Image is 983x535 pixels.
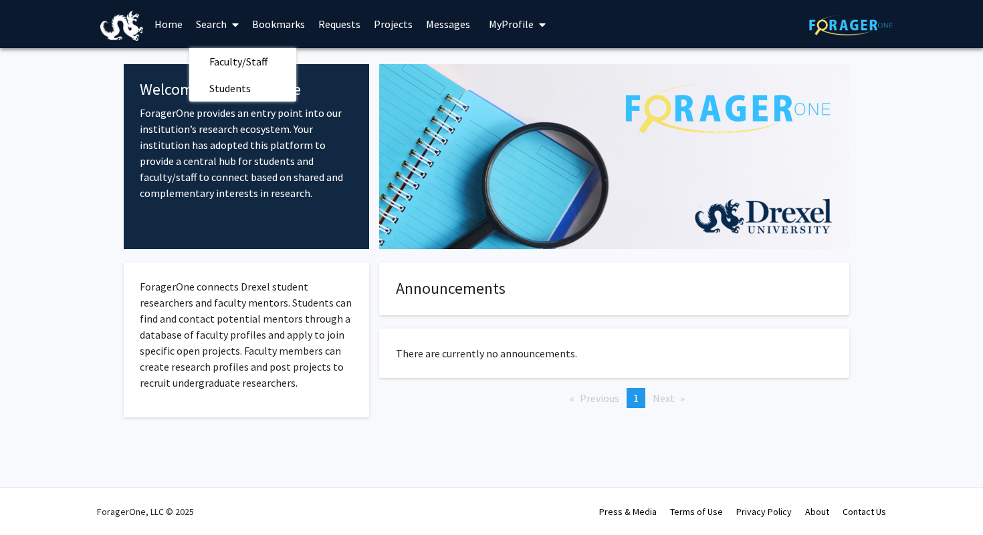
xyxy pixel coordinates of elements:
[189,51,296,71] a: Faculty/Staff
[489,17,534,31] span: My Profile
[580,391,619,405] span: Previous
[805,506,829,518] a: About
[189,48,288,75] span: Faculty/Staff
[809,15,893,35] img: ForagerOne Logo
[379,388,849,408] ul: Pagination
[140,80,353,100] h4: Welcome to ForagerOne
[189,1,245,47] a: Search
[312,1,367,47] a: Requests
[843,506,886,518] a: Contact Us
[140,279,353,391] p: ForagerOne connects Drexel student researchers and faculty mentors. Students can find and contact...
[396,279,833,299] h4: Announcements
[10,320,232,525] iframe: Chat
[670,506,723,518] a: Terms of Use
[100,11,143,41] img: Drexel University Logo
[736,506,792,518] a: Privacy Policy
[367,1,419,47] a: Projects
[148,1,189,47] a: Home
[189,78,296,98] a: Students
[419,1,477,47] a: Messages
[396,345,833,361] p: There are currently no announcements.
[379,64,849,249] img: Cover Image
[189,75,271,102] span: Students
[245,1,312,47] a: Bookmarks
[140,105,353,201] p: ForagerOne provides an entry point into our institution’s research ecosystem. Your institution ha...
[633,391,639,405] span: 1
[653,391,675,405] span: Next
[599,506,657,518] a: Press & Media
